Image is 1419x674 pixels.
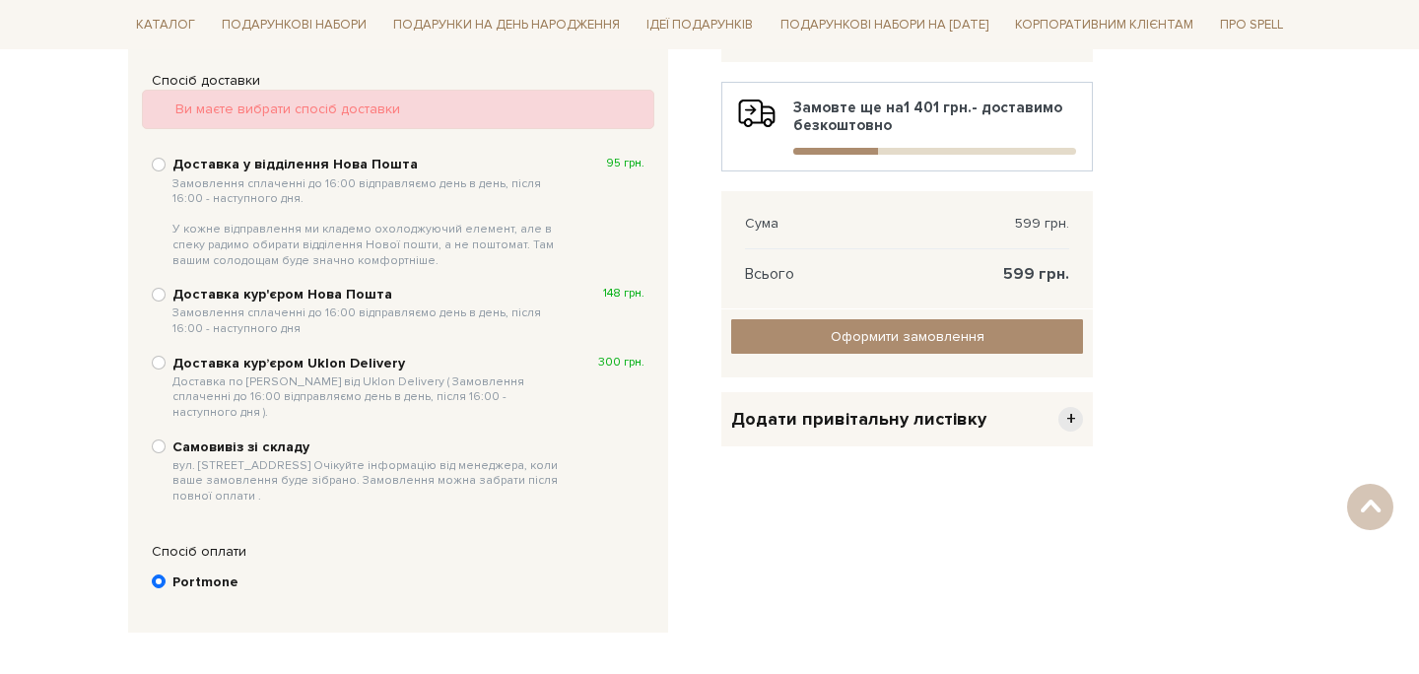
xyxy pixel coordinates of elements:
[172,156,566,268] b: Доставка у відділення Нова Пошта
[142,90,654,129] div: Ви маєте вибрати спосіб доставки
[904,99,972,116] b: 1 401 грн.
[172,176,566,269] span: Замовлення сплаченні до 16:00 відправляємо день в день, після 16:00 - наступного дня. У кожне від...
[142,543,654,561] div: Спосіб оплати
[1007,8,1201,41] a: Корпоративним клієнтам
[606,156,644,171] span: 95 грн.
[639,10,761,40] a: Ідеї подарунків
[1212,10,1291,40] a: Про Spell
[128,10,203,40] a: Каталог
[172,438,566,505] b: Самовивіз зі складу
[831,328,984,345] span: Оформити замовлення
[172,458,566,505] span: вул. [STREET_ADDRESS] Очікуйте інформацію від менеджера, коли ваше замовлення буде зібрано. Замов...
[142,72,654,90] div: Спосіб доставки
[172,573,238,591] b: Portmone
[385,10,628,40] a: Подарунки на День народження
[1015,215,1069,233] span: 599 грн.
[172,286,566,336] b: Доставка кур'єром Нова Пошта
[738,99,1076,155] div: Замовте ще на - доставимо безкоштовно
[172,374,566,421] span: Доставка по [PERSON_NAME] від Uklon Delivery ( Замовлення сплаченні до 16:00 відправляємо день в ...
[745,215,778,233] span: Сума
[214,10,374,40] a: Подарункові набори
[773,8,996,41] a: Подарункові набори на [DATE]
[598,355,644,371] span: 300 грн.
[1058,407,1083,432] span: +
[172,305,566,336] span: Замовлення сплаченні до 16:00 відправляємо день в день, після 16:00 - наступного дня
[731,408,986,431] span: Додати привітальну листівку
[1003,265,1069,283] span: 599 грн.
[745,265,794,283] span: Всього
[172,355,566,421] b: Доставка курʼєром Uklon Delivery
[603,286,644,302] span: 148 грн.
